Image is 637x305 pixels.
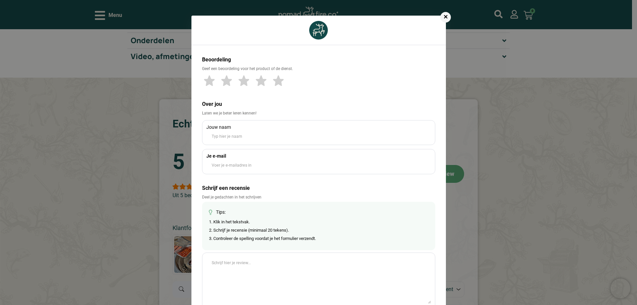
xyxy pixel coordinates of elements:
strong: Over jou [202,101,222,107]
a: 1 stars [202,73,217,90]
strong: Je e-mail [206,153,226,159]
div: Tips: [216,209,226,216]
a: 2 stars [219,73,234,90]
div: ✕ [440,12,451,23]
p: 3. Controleer de spelling voordat je het formulier verzendt. [209,234,428,242]
strong: Beoordeling [202,56,231,63]
a: 3 stars [237,73,251,90]
div: Schrijf een recensie [202,184,435,192]
div: Geef een beoordeling voor het product of de dienst. [202,65,435,72]
div: Rating [202,73,435,90]
div: Laten we je beter leren kennen! [202,110,435,116]
img: Logo [309,21,328,39]
input: Name [206,131,431,142]
a: 4 stars [254,73,268,90]
a: 5 star [271,73,286,90]
div: Deel je gedachten in het schrijven [202,193,435,200]
p: 1. Klik in het tekstvak. [209,217,428,225]
span: Jouw naam [206,124,231,130]
p: 2. Schrijf je recensie (minimaal 20 tekens). [209,225,428,234]
input: Name [206,160,431,171]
